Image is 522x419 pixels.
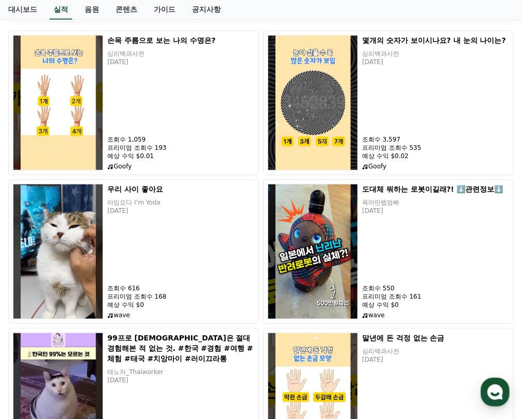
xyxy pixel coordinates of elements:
p: [DATE] [107,207,254,215]
h5: 몇개의 숫자가 보이시나요? 내 눈의 나이는? [362,35,509,45]
p: 심리백과사전 [362,50,509,58]
p: Goofy [107,162,254,170]
img: 손목 주름으로 보는 나의 수명은? [13,35,103,170]
span: 홈 [32,343,39,351]
p: 조회수 3,597 [362,135,509,144]
p: 심리백과사전 [107,50,254,58]
h5: 도대체 뭐하는 로봇이길래?! ⬇️관련정보⬇️ [362,184,509,194]
p: 예상 수익 $0.02 [362,152,509,160]
p: Goofy [362,162,509,170]
a: 도대체 뭐하는 로봇이길래?! ⬇️관련정보⬇️ 도대체 뭐하는 로봇이길래?! ⬇️관련정보⬇️ 육아만렙엄빠 [DATE] 조회수 550 프리미엄 조회수 161 예상 수익 $0 wave [263,179,514,324]
img: 몇개의 숫자가 보이시나요? 내 눈의 나이는? [268,35,358,170]
p: 육아만렙엄빠 [362,198,509,207]
p: 심리백과사전 [362,347,509,355]
p: 조회수 1,059 [107,135,254,144]
p: wave [362,311,509,319]
p: 조회수 616 [107,284,254,292]
a: 손목 주름으로 보는 나의 수명은? 손목 주름으로 보는 나의 수명은? 심리백과사전 [DATE] 조회수 1,059 프리미엄 조회수 193 예상 수익 $0.01 Goofy [8,30,259,175]
p: wave [107,311,254,319]
a: 설정 [133,328,198,353]
img: 우리 사이 좋아요 [13,184,103,319]
span: 설정 [159,343,172,351]
p: 조회수 550 [362,284,509,292]
p: 프리미엄 조회수 535 [362,144,509,152]
p: [DATE] [362,355,509,364]
p: 태노자_Thaiworker [107,368,254,376]
p: 예상 수익 $0.01 [107,152,254,160]
p: [DATE] [107,376,254,384]
h5: 손목 주름으로 보는 나의 수명은? [107,35,254,45]
a: 홈 [3,328,68,353]
p: 예상 수익 $0 [362,301,509,309]
p: [DATE] [362,58,509,66]
p: 프리미엄 조회수 193 [107,144,254,152]
p: [DATE] [362,207,509,215]
a: 몇개의 숫자가 보이시나요? 내 눈의 나이는? 몇개의 숫자가 보이시나요? 내 눈의 나이는? 심리백과사전 [DATE] 조회수 3,597 프리미엄 조회수 535 예상 수익 $0.0... [263,30,514,175]
a: 대화 [68,328,133,353]
img: 도대체 뭐하는 로봇이길래?! ⬇️관련정보⬇️ [268,184,358,319]
h5: 말년에 돈 걱정 없는 손금 [362,333,509,343]
p: 아임요다 I’m Yoda [107,198,254,207]
span: 대화 [94,344,107,352]
p: 프리미엄 조회수 168 [107,292,254,301]
h5: 우리 사이 좋아요 [107,184,254,194]
p: 프리미엄 조회수 161 [362,292,509,301]
p: [DATE] [107,58,254,66]
h5: 99프로 [DEMOGRAPHIC_DATA]은 절대 경험해본 적 없는 것. #한국 #경험 #여행 #체험 #태국 #치앙마이 #러이끄라통 [107,333,254,364]
p: 예상 수익 $0 [107,301,254,309]
a: 우리 사이 좋아요 우리 사이 좋아요 아임요다 I’m Yoda [DATE] 조회수 616 프리미엄 조회수 168 예상 수익 $0 wave [8,179,259,324]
